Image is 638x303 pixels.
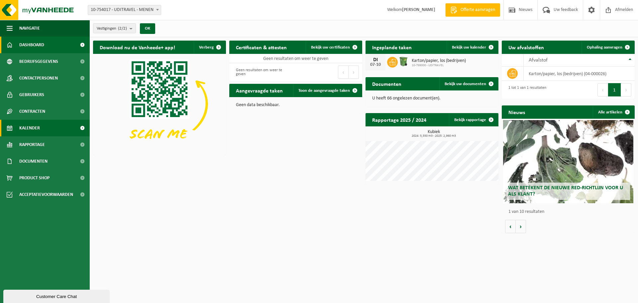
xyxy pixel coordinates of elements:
a: Bekijk uw documenten [439,77,498,90]
h2: Ingeplande taken [366,41,418,54]
button: Vorige [505,220,516,233]
count: (2/2) [118,26,127,31]
h2: Uw afvalstoffen [502,41,551,54]
span: 2024: 5,550 m3 - 2025: 2,960 m3 [369,134,498,138]
img: Download de VHEPlus App [93,54,226,154]
span: Wat betekent de nieuwe RED-richtlijn voor u als klant? [508,185,623,197]
h2: Documenten [366,77,408,90]
a: Bekijk uw certificaten [306,41,362,54]
button: Next [621,83,631,96]
span: Gebruikers [19,86,44,103]
div: DI [369,57,382,63]
span: Bedrijfsgegevens [19,53,58,70]
td: Geen resultaten om weer te geven [229,54,362,63]
div: 1 tot 1 van 1 resultaten [505,82,546,97]
button: Previous [597,83,608,96]
td: karton/papier, los (bedrijven) (04-000026) [524,67,635,81]
h2: Nieuws [502,105,532,118]
span: Product Shop [19,170,50,186]
h2: Download nu de Vanheede+ app! [93,41,182,54]
img: WB-0370-HPE-GN-50 [398,56,409,67]
span: Bekijk uw certificaten [311,45,350,50]
button: OK [140,23,155,34]
a: Alle artikelen [593,105,634,119]
span: 10-799000 - UDITRAVEL [412,64,466,68]
button: 1 [608,83,621,96]
button: Volgende [516,220,526,233]
span: Contracten [19,103,45,120]
p: U heeft 66 ongelezen document(en). [372,96,492,101]
span: Karton/papier, los (bedrijven) [412,58,466,64]
h2: Aangevraagde taken [229,84,289,97]
button: Verberg [194,41,225,54]
span: Verberg [199,45,214,50]
a: Bekijk rapportage [449,113,498,126]
span: Contactpersonen [19,70,58,86]
div: Geen resultaten om weer te geven [233,65,292,79]
p: 1 van 10 resultaten [508,210,631,214]
span: Bekijk uw documenten [445,82,486,86]
span: Acceptatievoorwaarden [19,186,73,203]
p: Geen data beschikbaar. [236,103,356,107]
a: Bekijk uw kalender [447,41,498,54]
h3: Kubiek [369,130,498,138]
span: Bekijk uw kalender [452,45,486,50]
button: Previous [338,66,349,79]
span: 10-754017 - UDITRAVEL - MENEN [88,5,161,15]
h2: Rapportage 2025 / 2024 [366,113,433,126]
span: Kalender [19,120,40,136]
span: Toon de aangevraagde taken [298,88,350,93]
button: Next [349,66,359,79]
span: Navigatie [19,20,40,37]
a: Toon de aangevraagde taken [293,84,362,97]
button: Vestigingen(2/2) [93,23,136,33]
span: Vestigingen [97,24,127,34]
span: Rapportage [19,136,45,153]
a: Ophaling aanvragen [582,41,634,54]
span: Offerte aanvragen [459,7,497,13]
span: Afvalstof [529,58,548,63]
a: Offerte aanvragen [445,3,500,17]
span: Documenten [19,153,48,170]
a: Wat betekent de nieuwe RED-richtlijn voor u als klant? [503,120,633,203]
strong: [PERSON_NAME] [402,7,435,12]
div: 07-10 [369,63,382,67]
span: Ophaling aanvragen [587,45,622,50]
h2: Certificaten & attesten [229,41,293,54]
span: Dashboard [19,37,44,53]
iframe: chat widget [3,288,111,303]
